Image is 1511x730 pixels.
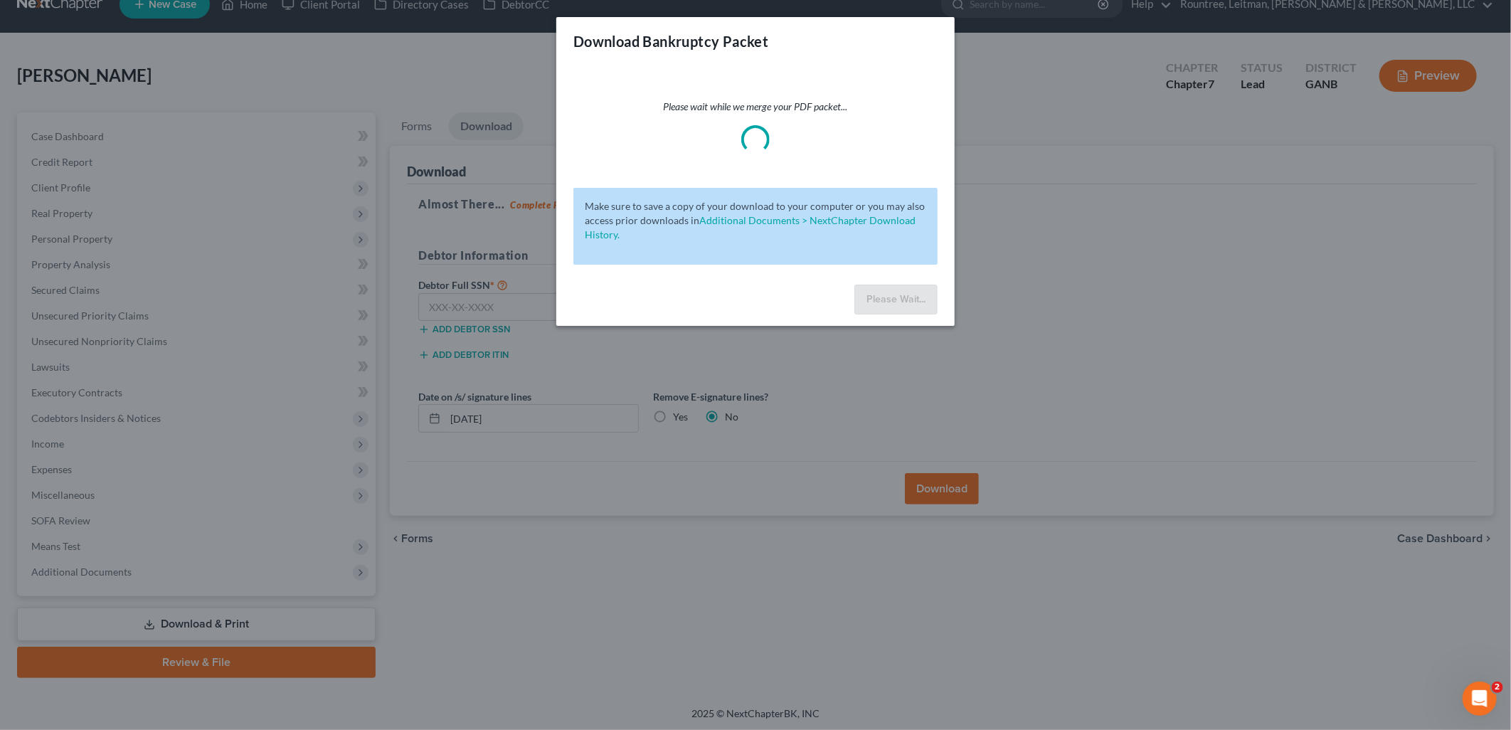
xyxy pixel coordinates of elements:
[585,214,916,240] a: Additional Documents > NextChapter Download History.
[854,285,938,314] button: Please Wait...
[585,199,926,242] p: Make sure to save a copy of your download to your computer or you may also access prior downloads in
[573,100,938,114] p: Please wait while we merge your PDF packet...
[1463,682,1497,716] iframe: Intercom live chat
[866,293,926,305] span: Please Wait...
[1492,682,1503,693] span: 2
[573,31,768,51] h3: Download Bankruptcy Packet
